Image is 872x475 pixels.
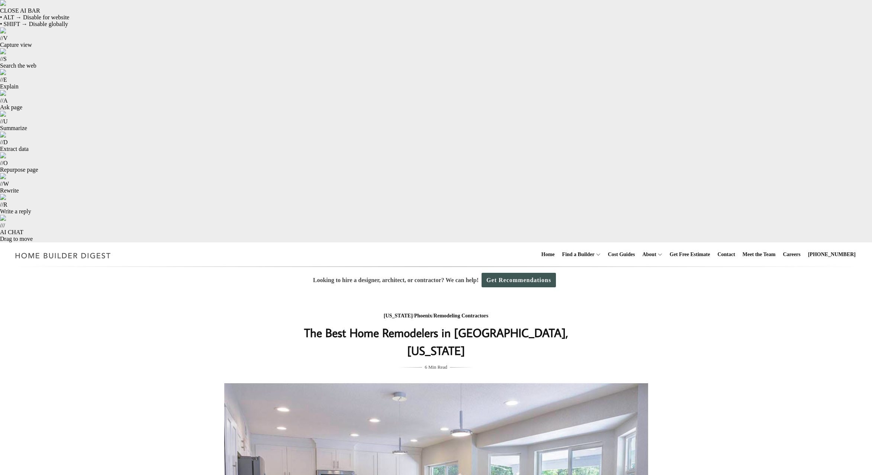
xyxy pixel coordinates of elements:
a: [PHONE_NUMBER] [805,243,859,266]
a: Phoenix [414,313,432,319]
a: Remodeling Contractors [434,313,488,319]
a: Contact [714,243,738,266]
a: About [639,243,656,266]
a: Meet the Team [740,243,779,266]
a: Home [538,243,558,266]
h1: The Best Home Remodelers in [GEOGRAPHIC_DATA], [US_STATE] [288,324,585,359]
div: / / [288,311,585,321]
img: Home Builder Digest [12,248,114,263]
a: Get Recommendations [482,273,556,287]
a: [US_STATE] [384,313,413,319]
span: 6 Min Read [425,363,447,371]
a: Find a Builder [559,243,595,266]
a: Cost Guides [605,243,638,266]
a: Careers [780,243,804,266]
a: Get Free Estimate [667,243,713,266]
